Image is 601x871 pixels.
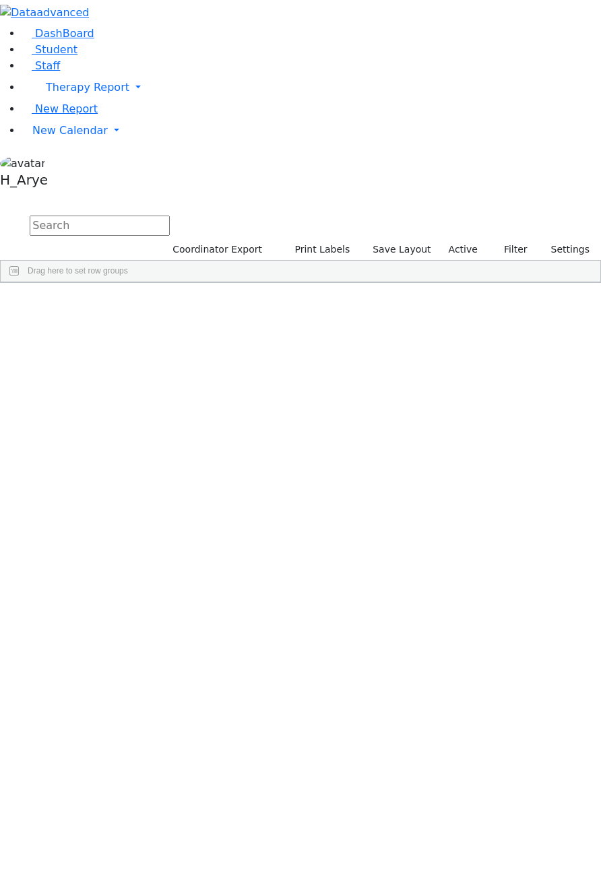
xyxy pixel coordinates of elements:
[534,239,596,260] button: Settings
[22,102,98,115] a: New Report
[28,266,128,276] span: Drag here to set row groups
[22,117,601,144] a: New Calendar
[164,239,268,260] button: Coordinator Export
[443,239,484,260] label: Active
[32,124,108,137] span: New Calendar
[486,239,534,260] button: Filter
[367,239,437,260] button: Save Layout
[22,59,60,72] a: Staff
[30,216,170,236] input: Search
[22,74,601,101] a: Therapy Report
[35,59,60,72] span: Staff
[35,27,94,40] span: DashBoard
[35,43,77,56] span: Student
[35,102,98,115] span: New Report
[22,27,94,40] a: DashBoard
[279,239,356,260] button: Print Labels
[46,81,129,94] span: Therapy Report
[22,43,77,56] a: Student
